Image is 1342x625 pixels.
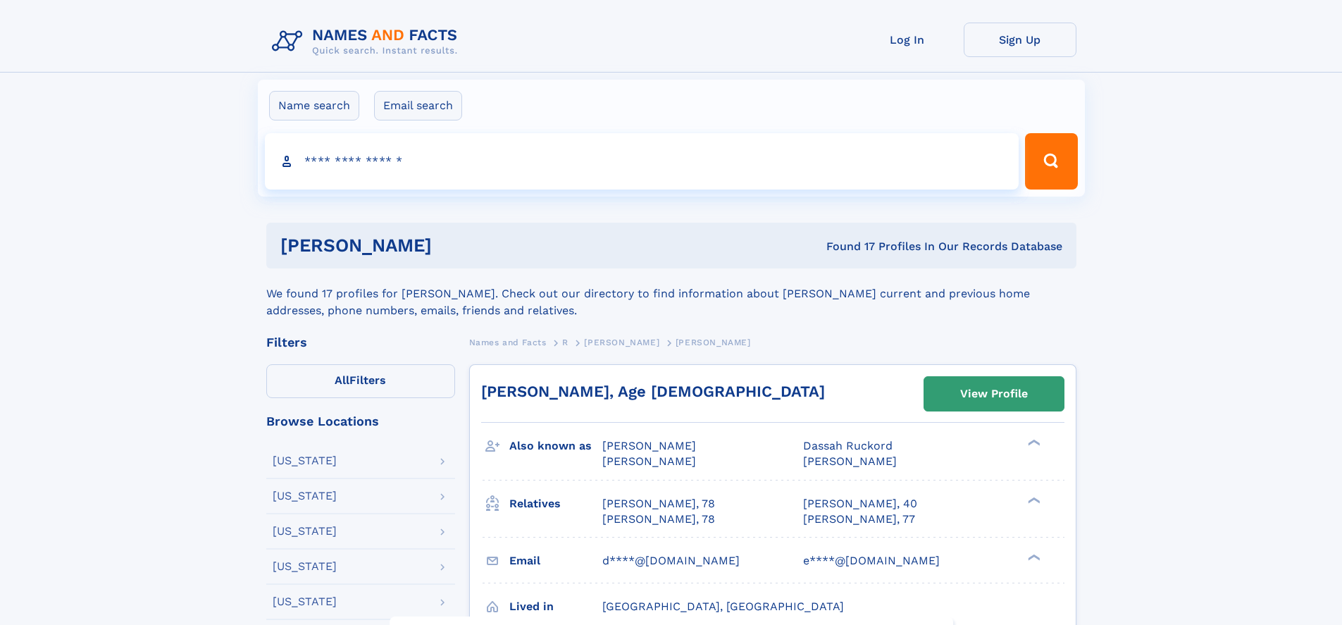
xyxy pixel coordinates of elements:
[562,338,569,347] span: R
[335,373,349,387] span: All
[1024,495,1041,505] div: ❯
[509,549,602,573] h3: Email
[269,91,359,120] label: Name search
[265,133,1019,190] input: search input
[266,415,455,428] div: Browse Locations
[584,338,659,347] span: [PERSON_NAME]
[924,377,1064,411] a: View Profile
[964,23,1076,57] a: Sign Up
[602,600,844,613] span: [GEOGRAPHIC_DATA], [GEOGRAPHIC_DATA]
[602,454,696,468] span: [PERSON_NAME]
[851,23,964,57] a: Log In
[676,338,751,347] span: [PERSON_NAME]
[266,364,455,398] label: Filters
[273,455,337,466] div: [US_STATE]
[509,492,602,516] h3: Relatives
[374,91,462,120] label: Email search
[629,239,1062,254] div: Found 17 Profiles In Our Records Database
[273,490,337,502] div: [US_STATE]
[1024,438,1041,447] div: ❯
[803,496,917,512] a: [PERSON_NAME], 40
[602,496,715,512] a: [PERSON_NAME], 78
[266,23,469,61] img: Logo Names and Facts
[1024,552,1041,562] div: ❯
[562,333,569,351] a: R
[803,454,897,468] span: [PERSON_NAME]
[266,268,1076,319] div: We found 17 profiles for [PERSON_NAME]. Check out our directory to find information about [PERSON...
[509,434,602,458] h3: Also known as
[273,561,337,572] div: [US_STATE]
[803,439,893,452] span: Dassah Ruckord
[602,512,715,527] a: [PERSON_NAME], 78
[1025,133,1077,190] button: Search Button
[584,333,659,351] a: [PERSON_NAME]
[266,336,455,349] div: Filters
[280,237,629,254] h1: [PERSON_NAME]
[509,595,602,619] h3: Lived in
[602,439,696,452] span: [PERSON_NAME]
[803,512,915,527] a: [PERSON_NAME], 77
[960,378,1028,410] div: View Profile
[273,526,337,537] div: [US_STATE]
[481,383,825,400] a: [PERSON_NAME], Age [DEMOGRAPHIC_DATA]
[273,596,337,607] div: [US_STATE]
[469,333,547,351] a: Names and Facts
